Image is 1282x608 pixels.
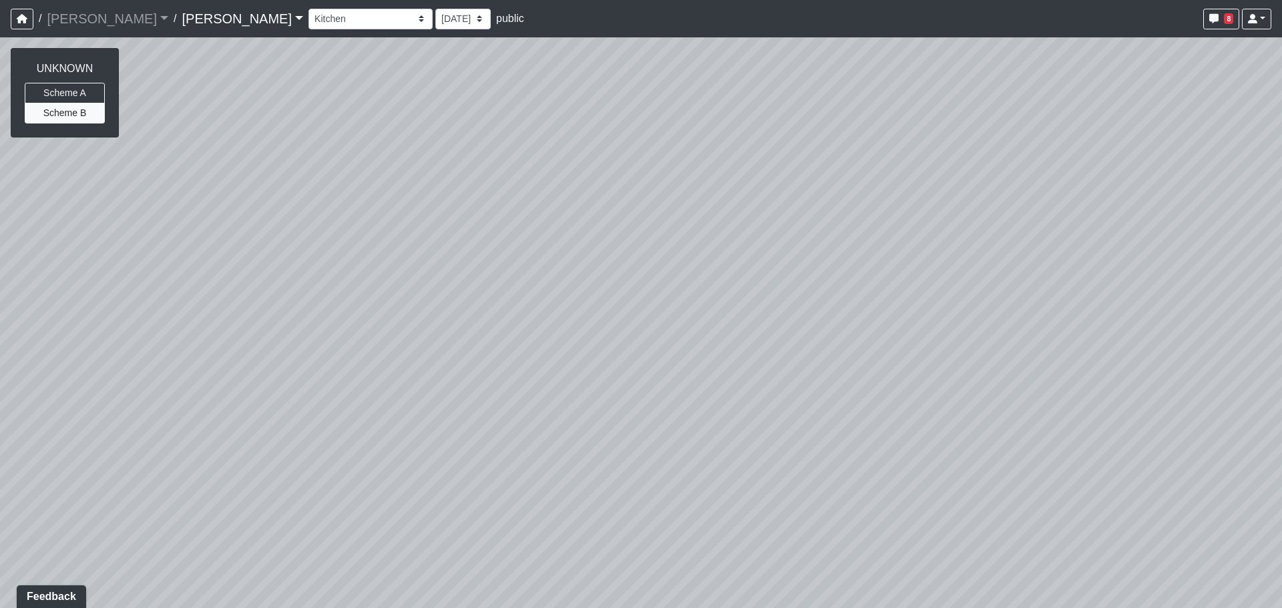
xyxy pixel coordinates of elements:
span: / [168,5,182,32]
span: / [33,5,47,32]
button: Scheme B [25,103,105,123]
span: public [496,13,524,24]
iframe: Ybug feedback widget [10,581,89,608]
button: 8 [1203,9,1239,29]
span: 8 [1224,13,1233,24]
h6: UNKNOWN [25,62,105,75]
button: Scheme A [25,83,105,103]
a: [PERSON_NAME] [182,5,303,32]
a: [PERSON_NAME] [47,5,168,32]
